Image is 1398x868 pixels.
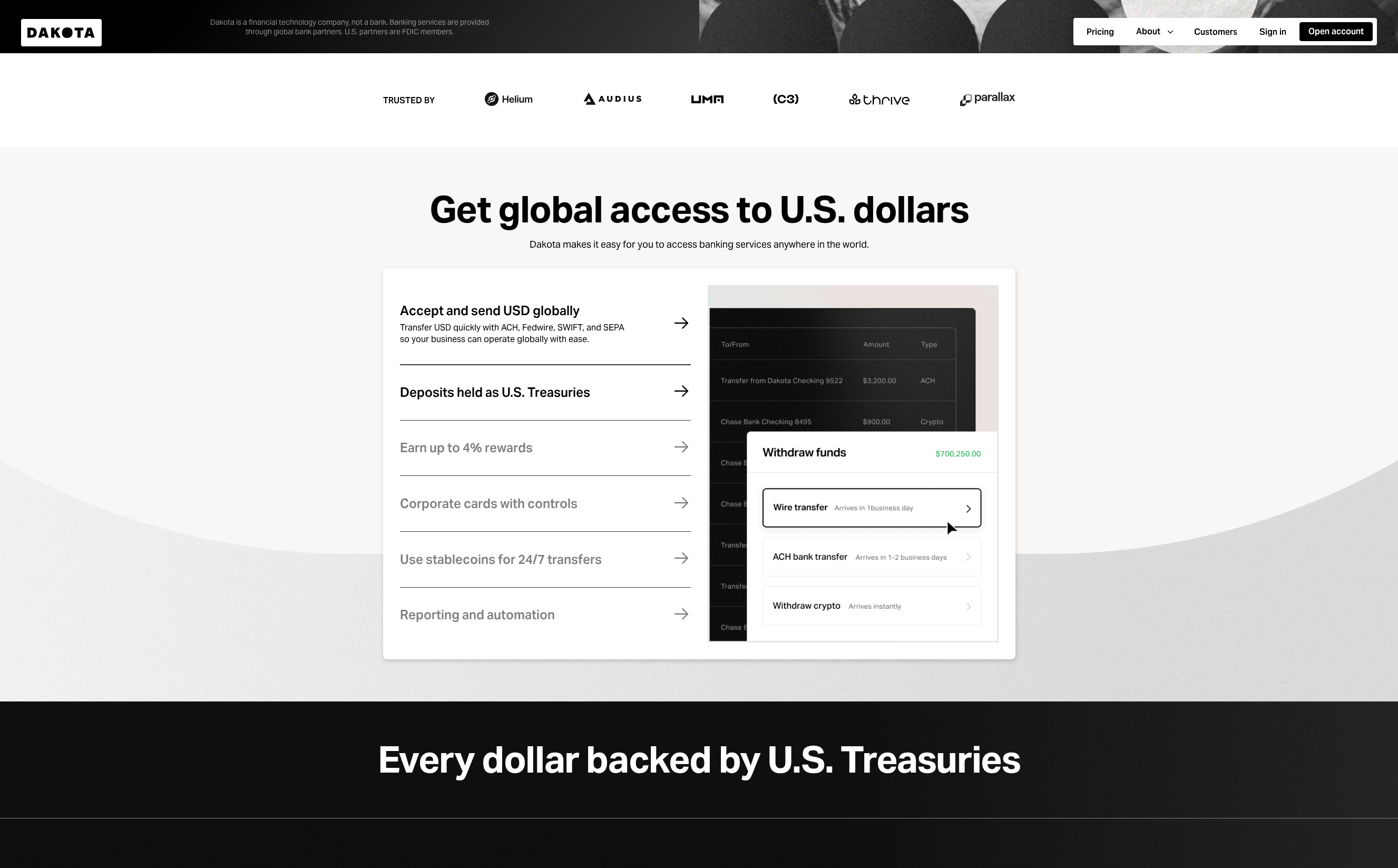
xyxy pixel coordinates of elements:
div: Corporate cards with controls [400,497,578,511]
img: logo [774,94,799,104]
div: Get global access to U.S. dollars [429,189,969,230]
button: Sign in [1250,23,1295,42]
div: Earn up to 4% rewards [400,441,533,455]
div: Use stablecoins for 24/7 transfers [400,553,602,567]
img: logo [584,91,641,106]
div: Transfer USD quickly with ACH, Fedwire, SWIFT, and SEPA so your business can operate globally wit... [400,322,632,345]
div: Every dollar backed by U.S. Treasuries [378,739,1021,780]
div: Deposits held as U.S. Treasuries [400,386,590,399]
a: Pricing [1078,22,1123,42]
div: Reporting and automation [400,608,555,622]
img: logo [960,92,1015,106]
img: logo [691,95,724,103]
button: Pricing [1078,23,1123,42]
div: Dakota is a financial technology company, not a bank. Banking services are provided through globa... [191,1,507,36]
img: logo [849,93,910,105]
button: About [1127,22,1181,41]
div: Accept and send USD globally [400,304,580,318]
button: Open account [1299,22,1373,41]
div: Dakota makes it easy for you to access banking services anywhere in the world. [530,238,869,251]
img: logo [485,92,534,106]
div: About [1136,26,1160,37]
div: Trusted by [383,86,435,114]
a: Sign in [1250,22,1295,42]
button: Customers [1185,23,1246,42]
a: Customers [1185,22,1246,42]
